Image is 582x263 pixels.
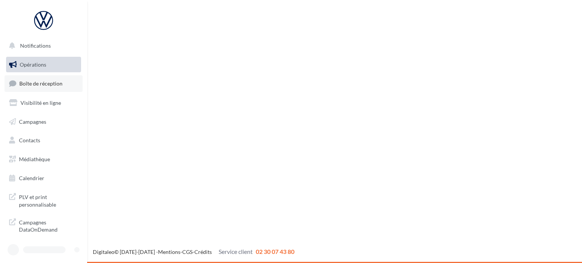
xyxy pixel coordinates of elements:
[19,80,63,87] span: Boîte de réception
[19,217,78,233] span: Campagnes DataOnDemand
[5,38,80,54] button: Notifications
[5,151,83,167] a: Médiathèque
[5,114,83,130] a: Campagnes
[5,170,83,186] a: Calendrier
[5,57,83,73] a: Opérations
[5,95,83,111] a: Visibilité en ligne
[19,118,46,124] span: Campagnes
[194,249,212,255] a: Crédits
[219,248,253,255] span: Service client
[20,61,46,68] span: Opérations
[5,75,83,92] a: Boîte de réception
[19,192,78,208] span: PLV et print personnalisable
[158,249,180,255] a: Mentions
[5,189,83,211] a: PLV et print personnalisable
[5,132,83,148] a: Contacts
[256,248,294,255] span: 02 30 07 43 80
[20,42,51,49] span: Notifications
[19,156,50,162] span: Médiathèque
[93,249,114,255] a: Digitaleo
[5,214,83,237] a: Campagnes DataOnDemand
[19,137,40,143] span: Contacts
[182,249,192,255] a: CGS
[20,100,61,106] span: Visibilité en ligne
[19,175,44,181] span: Calendrier
[93,249,294,255] span: © [DATE]-[DATE] - - -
